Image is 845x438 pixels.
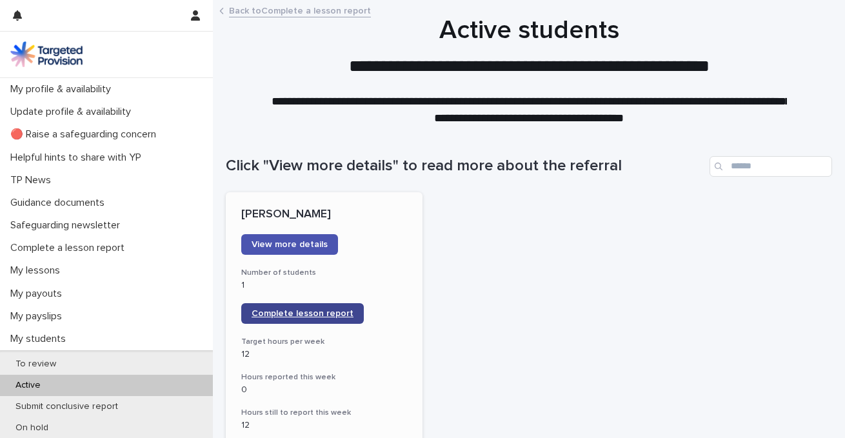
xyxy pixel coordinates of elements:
[5,128,166,141] p: 🔴 Raise a safeguarding concern
[5,152,152,164] p: Helpful hints to share with YP
[5,174,61,186] p: TP News
[241,372,407,383] h3: Hours reported this week
[241,420,407,431] p: 12
[241,349,407,360] p: 12
[252,309,353,318] span: Complete lesson report
[5,106,141,118] p: Update profile & availability
[5,83,121,95] p: My profile & availability
[241,268,407,278] h3: Number of students
[5,333,76,345] p: My students
[241,234,338,255] a: View more details
[5,423,59,433] p: On hold
[229,3,371,17] a: Back toComplete a lesson report
[5,380,51,391] p: Active
[241,408,407,418] h3: Hours still to report this week
[5,359,66,370] p: To review
[241,208,407,222] p: [PERSON_NAME]
[241,303,364,324] a: Complete lesson report
[5,219,130,232] p: Safeguarding newsletter
[5,264,70,277] p: My lessons
[241,337,407,347] h3: Target hours per week
[5,310,72,323] p: My payslips
[241,280,407,291] p: 1
[226,157,704,175] h1: Click "View more details" to read more about the referral
[5,242,135,254] p: Complete a lesson report
[5,401,128,412] p: Submit conclusive report
[5,197,115,209] p: Guidance documents
[10,41,83,67] img: M5nRWzHhSzIhMunXDL62
[252,240,328,249] span: View more details
[5,288,72,300] p: My payouts
[710,156,832,177] input: Search
[226,15,832,46] h1: Active students
[241,384,407,395] p: 0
